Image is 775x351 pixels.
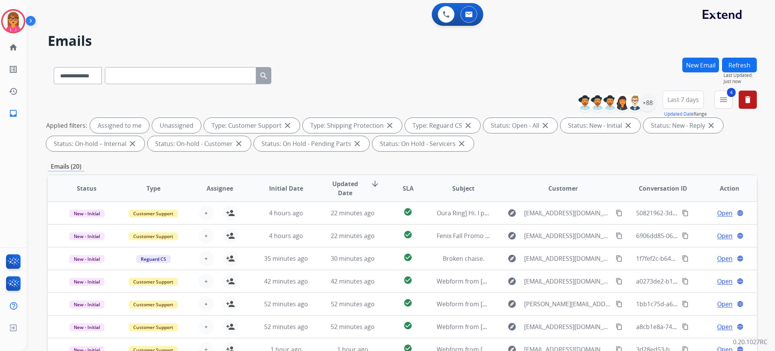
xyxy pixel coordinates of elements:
[136,255,171,263] span: Reguard CS
[48,33,757,49] h2: Emails
[727,88,736,97] span: 4
[663,91,704,109] button: Last 7 days
[524,299,611,309] span: [PERSON_NAME][EMAIL_ADDRESS][DOMAIN_NAME]
[457,139,466,148] mat-icon: close
[737,255,744,262] mat-icon: language
[737,210,744,216] mat-icon: language
[507,322,517,331] mat-icon: explore
[148,136,251,151] div: Status: On-hold - Customer
[707,121,716,130] mat-icon: close
[682,58,719,72] button: New Email
[717,322,733,331] span: Open
[9,43,18,52] mat-icon: home
[204,118,300,133] div: Type: Customer Support
[234,139,243,148] mat-icon: close
[737,323,744,330] mat-icon: language
[507,299,517,309] mat-icon: explore
[737,278,744,285] mat-icon: language
[199,228,214,243] button: +
[507,208,517,218] mat-icon: explore
[560,118,640,133] div: Status: New - Initial
[636,209,754,217] span: 50821962-3dcb-4b26-b5d5-75e0991ea03e
[722,58,757,72] button: Refresh
[199,205,214,221] button: +
[77,184,96,193] span: Status
[682,255,689,262] mat-icon: content_copy
[129,301,178,309] span: Customer Support
[204,254,208,263] span: +
[403,321,412,330] mat-icon: check_circle
[264,254,308,263] span: 35 minutes ago
[437,277,608,285] span: Webform from [EMAIL_ADDRESS][DOMAIN_NAME] on [DATE]
[616,232,622,239] mat-icon: content_copy
[733,337,767,346] p: 0.20.1027RC
[636,254,745,263] span: 1f7fef2c-b640-4ef7-9c58-8e9cc28c5791
[46,136,145,151] div: Status: On-hold – Internal
[403,184,414,193] span: SLA
[264,300,308,308] span: 52 minutes ago
[682,210,689,216] mat-icon: content_copy
[636,300,749,308] span: 1bb1c75d-a650-459f-afbc-2ca8684bf996
[507,231,517,240] mat-icon: explore
[152,118,201,133] div: Unassigned
[403,253,412,262] mat-icon: check_circle
[507,254,517,263] mat-icon: explore
[524,277,611,286] span: [EMAIL_ADDRESS][DOMAIN_NAME]
[616,301,622,307] mat-icon: content_copy
[638,94,657,112] div: +88
[437,232,556,240] span: Fenix Fall Promo Alert: LD45R 19% OFF! ⚠️
[331,232,375,240] span: 22 minutes ago
[48,162,84,171] p: Emails (20)
[690,175,757,202] th: Action
[717,254,733,263] span: Open
[69,232,104,240] span: New - Initial
[226,208,235,218] mat-icon: person_add
[403,230,412,239] mat-icon: check_circle
[204,231,208,240] span: +
[437,323,608,331] span: Webform from [EMAIL_ADDRESS][DOMAIN_NAME] on [DATE]
[403,276,412,285] mat-icon: check_circle
[643,118,723,133] div: Status: New - Reply
[331,300,375,308] span: 52 minutes ago
[385,121,394,130] mat-icon: close
[636,323,755,331] span: a8cb1e8a-7496-42b1-b800-2d89b44d957a
[737,232,744,239] mat-icon: language
[199,319,214,334] button: +
[199,296,214,312] button: +
[9,87,18,96] mat-icon: history
[624,121,633,130] mat-icon: close
[69,301,104,309] span: New - Initial
[46,121,87,130] p: Applied filters:
[616,323,622,330] mat-icon: content_copy
[128,139,137,148] mat-icon: close
[616,278,622,285] mat-icon: content_copy
[226,277,235,286] mat-icon: person_add
[146,184,160,193] span: Type
[199,274,214,289] button: +
[717,277,733,286] span: Open
[90,118,149,133] div: Assigned to me
[464,121,473,130] mat-icon: close
[372,136,474,151] div: Status: On Hold - Servicers
[199,251,214,266] button: +
[664,111,707,117] span: Range
[264,323,308,331] span: 52 minutes ago
[226,299,235,309] mat-icon: person_add
[326,179,365,197] span: Updated Date
[719,95,728,104] mat-icon: menu
[714,91,733,109] button: 4
[724,78,757,85] span: Just now
[443,254,484,263] span: Broken chaise.
[724,72,757,78] span: Last Updated:
[682,323,689,330] mat-icon: content_copy
[353,139,362,148] mat-icon: close
[403,298,412,307] mat-icon: check_circle
[483,118,557,133] div: Status: Open - All
[269,209,303,217] span: 4 hours ago
[639,184,687,193] span: Conversation ID
[226,322,235,331] mat-icon: person_add
[283,121,292,130] mat-icon: close
[682,232,689,239] mat-icon: content_copy
[437,300,655,308] span: Webform from [PERSON_NAME][EMAIL_ADDRESS][DOMAIN_NAME] on [DATE]
[743,95,752,104] mat-icon: delete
